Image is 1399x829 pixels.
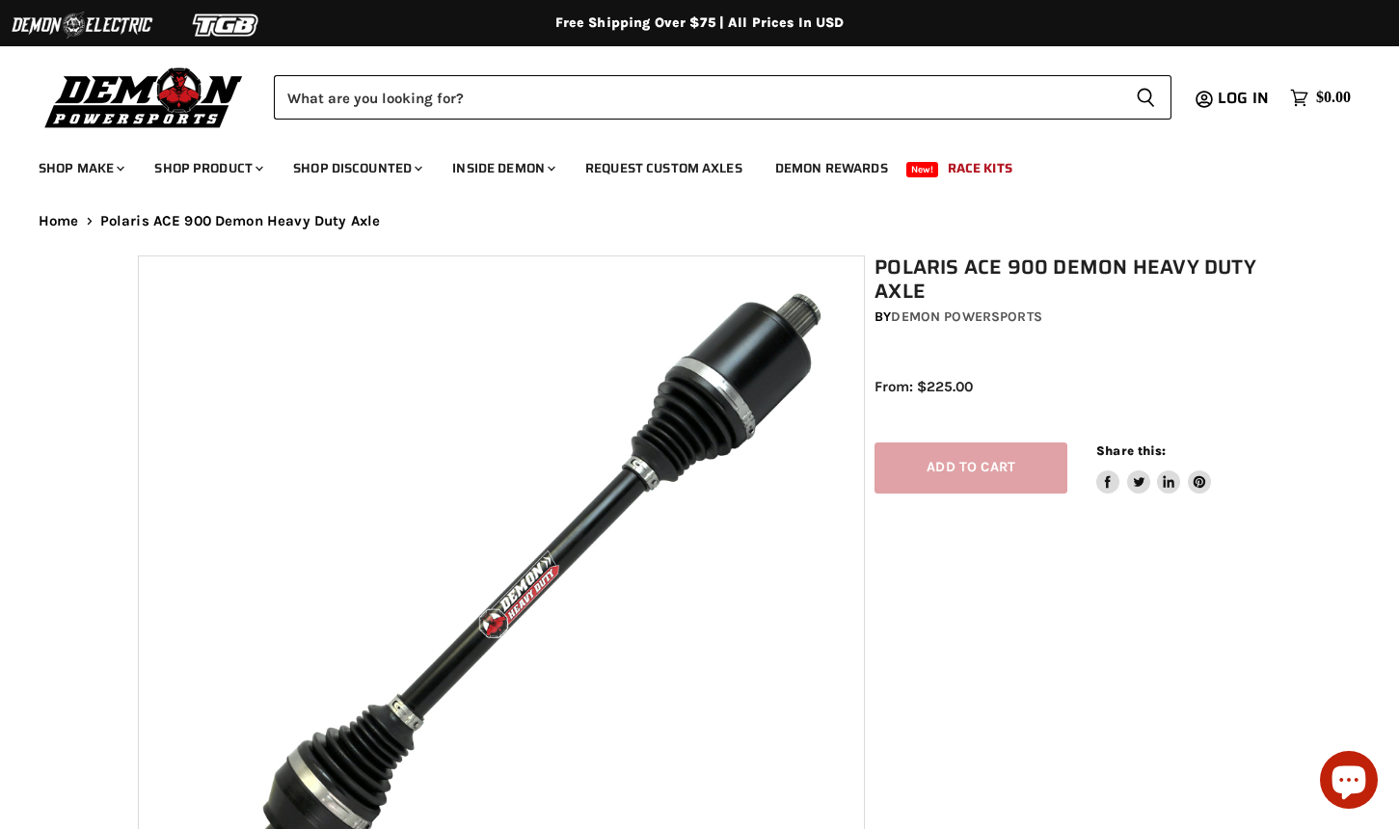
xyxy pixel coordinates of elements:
[1316,89,1351,107] span: $0.00
[891,308,1041,325] a: Demon Powersports
[274,75,1120,120] input: Search
[100,213,381,229] span: Polaris ACE 900 Demon Heavy Duty Axle
[438,148,567,188] a: Inside Demon
[874,378,973,395] span: From: $225.00
[761,148,902,188] a: Demon Rewards
[279,148,434,188] a: Shop Discounted
[24,148,136,188] a: Shop Make
[1096,442,1211,494] aside: Share this:
[39,213,79,229] a: Home
[1218,86,1269,110] span: Log in
[24,141,1346,188] ul: Main menu
[1280,84,1360,112] a: $0.00
[154,7,299,43] img: TGB Logo 2
[1314,751,1384,814] inbox-online-store-chat: Shopify online store chat
[906,162,939,177] span: New!
[39,63,250,131] img: Demon Powersports
[1209,90,1280,107] a: Log in
[1120,75,1171,120] button: Search
[874,255,1271,304] h1: Polaris ACE 900 Demon Heavy Duty Axle
[10,7,154,43] img: Demon Electric Logo 2
[571,148,757,188] a: Request Custom Axles
[1096,443,1166,458] span: Share this:
[274,75,1171,120] form: Product
[874,307,1271,328] div: by
[140,148,275,188] a: Shop Product
[933,148,1027,188] a: Race Kits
